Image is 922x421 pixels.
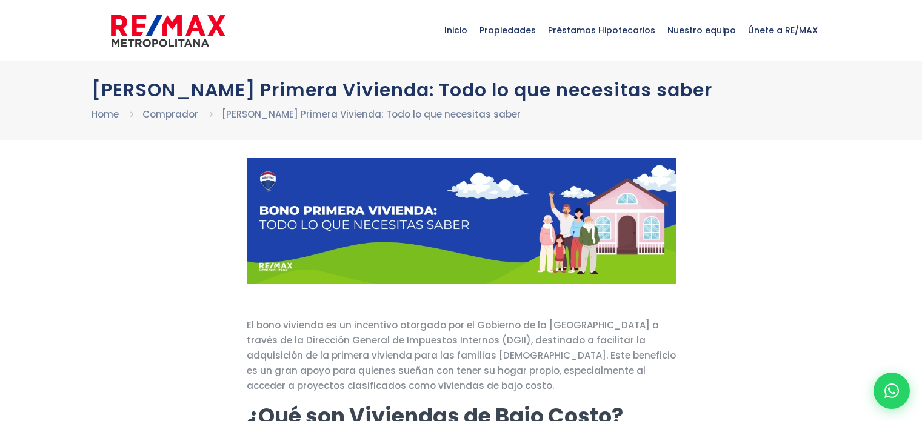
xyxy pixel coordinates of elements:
img: remax-metropolitana-logo [111,13,225,49]
span: Únete a RE/MAX [742,12,824,48]
h1: [PERSON_NAME] Primera Vivienda: Todo lo que necesitas saber [92,79,831,101]
span: Nuestro equipo [661,12,742,48]
span: Propiedades [473,12,542,48]
span: Préstamos Hipotecarios [542,12,661,48]
li: [PERSON_NAME] Primera Vivienda: Todo lo que necesitas saber [222,107,521,122]
span: Inicio [438,12,473,48]
a: Home [92,108,119,121]
p: El bono vivienda es un incentivo otorgado por el Gobierno de la [GEOGRAPHIC_DATA] a través de la ... [247,317,676,393]
a: Comprador [142,108,198,121]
